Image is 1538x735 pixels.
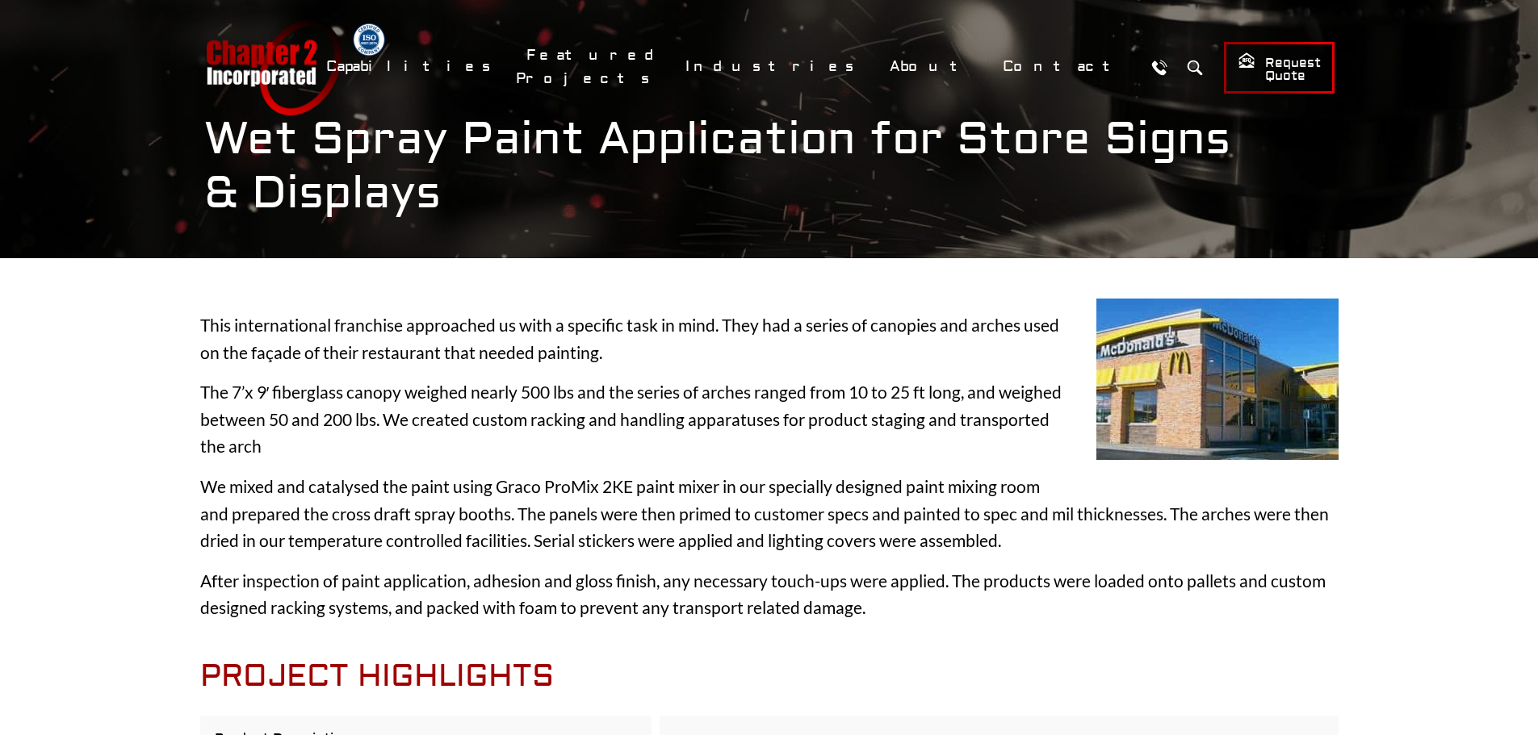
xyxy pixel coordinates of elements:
p: This international franchise approached us with a specific task in mind. They had a series of can... [200,311,1339,365]
p: We mixed and catalysed the paint using Graco ProMix 2KE paint mixer in our specially designed pai... [200,473,1339,554]
a: Contact [992,49,1137,84]
a: Chapter 2 Incorporated [204,19,342,115]
a: Capabilities [316,49,508,84]
a: Industries [675,49,871,84]
a: About [879,49,984,84]
h2: Project Highlights [200,658,1339,695]
p: After inspection of paint application, adhesion and gloss finish, any necessary touch-ups were ap... [200,567,1339,621]
a: Call Us [1145,52,1175,82]
span: Request Quote [1238,52,1321,85]
p: The 7’x 9′ fiberglass canopy weighed nearly 500 lbs and the series of arches ranged from 10 to 25... [200,378,1339,460]
a: Request Quote [1224,42,1335,94]
a: Featured Projects [516,38,667,96]
button: Search [1180,52,1210,82]
img: Yellow spray paint [1096,299,1339,460]
h1: Wet Spray Paint Application for Store Signs & Displays [204,112,1335,220]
